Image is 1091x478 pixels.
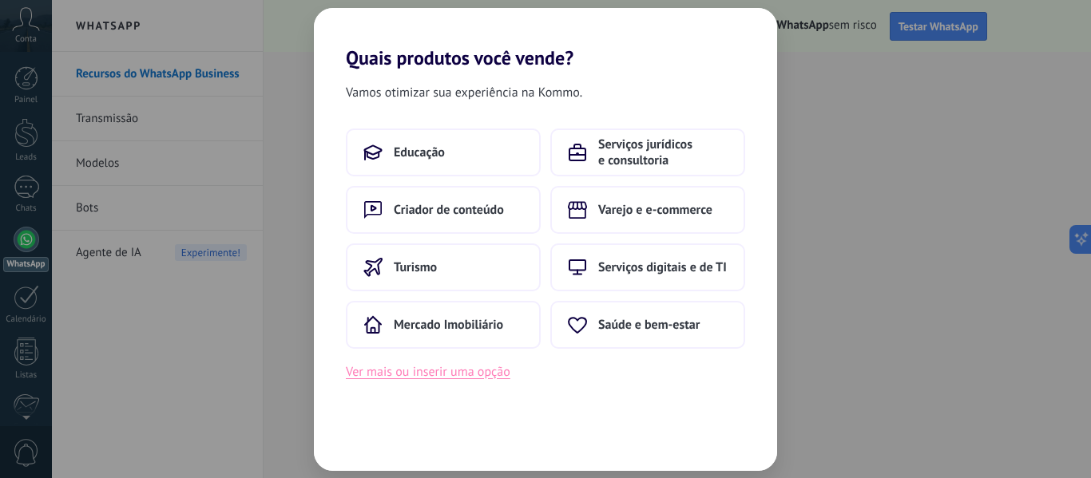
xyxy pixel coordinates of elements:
button: Criador de conteúdo [346,186,541,234]
span: Serviços digitais e de TI [598,259,727,275]
span: Saúde e bem-estar [598,317,700,333]
h2: Quais produtos você vende? [314,8,777,69]
span: Criador de conteúdo [394,202,504,218]
button: Serviços jurídicos e consultoria [550,128,745,176]
button: Turismo [346,243,541,291]
button: Saúde e bem-estar [550,301,745,349]
span: Mercado Imobiliário [394,317,503,333]
span: Vamos otimizar sua experiência na Kommo. [346,82,582,103]
button: Serviços digitais e de TI [550,243,745,291]
span: Turismo [394,259,437,275]
span: Varejo e e-commerce [598,202,712,218]
button: Educação [346,128,541,176]
span: Serviços jurídicos e consultoria [598,136,728,168]
button: Ver mais ou inserir uma opção [346,361,510,382]
button: Mercado Imobiliário [346,301,541,349]
button: Varejo e e-commerce [550,186,745,234]
span: Educação [394,144,445,160]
